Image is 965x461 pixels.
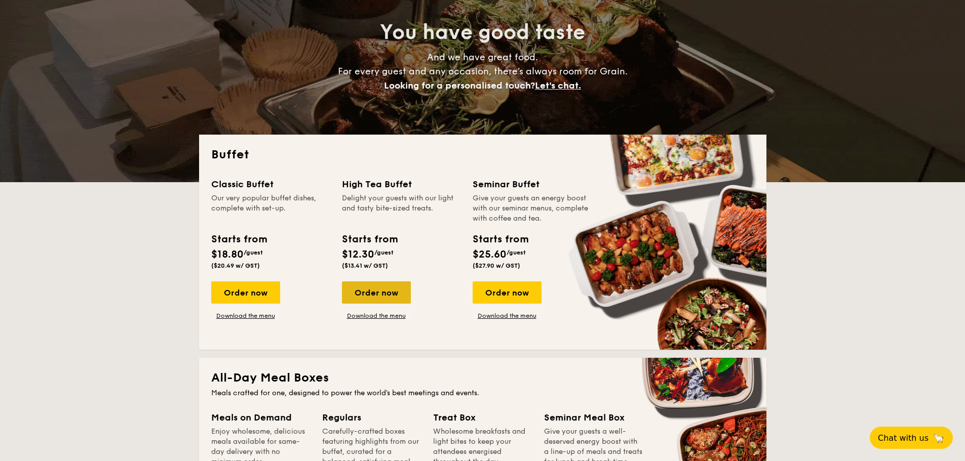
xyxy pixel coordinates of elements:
span: $25.60 [473,248,507,261]
h2: Buffet [211,147,754,163]
span: ($20.49 w/ GST) [211,262,260,269]
div: Treat Box [433,410,532,425]
span: ($13.41 w/ GST) [342,262,388,269]
span: Let's chat. [535,80,581,91]
div: Order now [342,281,411,304]
div: Regulars [322,410,421,425]
div: Order now [211,281,280,304]
div: Order now [473,281,542,304]
a: Download the menu [211,312,280,320]
div: Starts from [473,232,528,247]
span: 🦙 [933,432,945,444]
span: $18.80 [211,248,244,261]
div: Meals crafted for one, designed to power the world's best meetings and events. [211,388,754,398]
span: Looking for a personalised touch? [384,80,535,91]
div: Delight your guests with our light and tasty bite-sized treats. [342,193,460,224]
span: /guest [507,249,526,256]
span: $12.30 [342,248,374,261]
div: Seminar Buffet [473,177,591,191]
div: High Tea Buffet [342,177,460,191]
span: And we have great food. For every guest and any occasion, there’s always room for Grain. [338,52,628,91]
h2: All-Day Meal Boxes [211,370,754,386]
div: Seminar Meal Box [544,410,643,425]
button: Chat with us🦙 [870,427,953,449]
a: Download the menu [342,312,411,320]
div: Give your guests an energy boost with our seminar menus, complete with coffee and tea. [473,193,591,224]
div: Meals on Demand [211,410,310,425]
a: Download the menu [473,312,542,320]
span: /guest [244,249,263,256]
div: Starts from [342,232,397,247]
span: ($27.90 w/ GST) [473,262,520,269]
div: Our very popular buffet dishes, complete with set-up. [211,193,330,224]
span: You have good taste [380,20,585,45]
div: Classic Buffet [211,177,330,191]
span: /guest [374,249,394,256]
span: Chat with us [878,433,929,443]
div: Starts from [211,232,266,247]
